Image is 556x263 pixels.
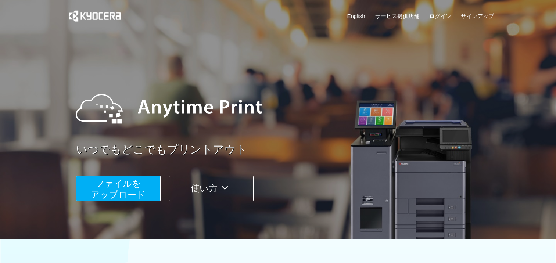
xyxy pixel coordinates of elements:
[429,12,451,20] a: ログイン
[347,12,365,20] a: English
[76,142,499,158] a: いつでもどこでもプリントアウト
[461,12,494,20] a: サインアップ
[91,179,146,199] span: ファイルを ​​アップロード
[169,176,254,201] button: 使い方
[76,176,161,201] button: ファイルを​​アップロード
[375,12,419,20] a: サービス提供店舗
